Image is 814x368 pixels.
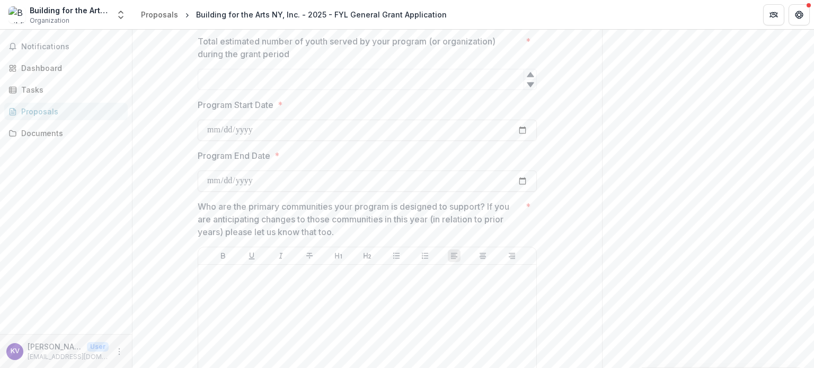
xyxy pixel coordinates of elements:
a: Tasks [4,81,128,98]
button: Open entity switcher [113,4,128,25]
p: Program Start Date [198,98,273,111]
div: Proposals [141,9,178,20]
a: Proposals [137,7,182,22]
button: Notifications [4,38,128,55]
div: Proposals [21,106,119,117]
div: Building for the Arts NY, Inc. - 2025 - FYL General Grant Application [196,9,447,20]
button: Align Center [476,249,489,262]
button: Underline [245,249,258,262]
button: More [113,345,126,358]
p: Program End Date [198,149,270,162]
button: Partners [763,4,784,25]
button: Ordered List [419,249,431,262]
div: Kirk Vader [11,348,20,355]
p: [EMAIL_ADDRESS][DOMAIN_NAME] [28,352,109,362]
button: Heading 2 [361,249,374,262]
button: Italicize [275,249,287,262]
div: Dashboard [21,62,119,74]
span: Notifications [21,42,123,51]
span: Organization [30,16,69,25]
button: Bold [217,249,229,262]
button: Bullet List [390,249,403,262]
button: Strike [303,249,316,262]
p: Who are the primary communities your program is designed to support? If you are anticipating chan... [198,200,521,238]
div: Documents [21,128,119,139]
div: Tasks [21,84,119,95]
button: Align Left [448,249,461,262]
button: Heading 1 [332,249,345,262]
p: User [87,342,109,352]
a: Documents [4,124,128,142]
p: [PERSON_NAME] [28,341,83,352]
button: Align Right [506,249,518,262]
p: Total estimated number of youth served by your program (or organization) during the grant period [198,35,521,60]
img: Building for the Arts NY, Inc. [8,6,25,23]
button: Get Help [789,4,810,25]
a: Proposals [4,103,128,120]
div: Building for the Arts NY, Inc. [30,5,109,16]
nav: breadcrumb [137,7,451,22]
a: Dashboard [4,59,128,77]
